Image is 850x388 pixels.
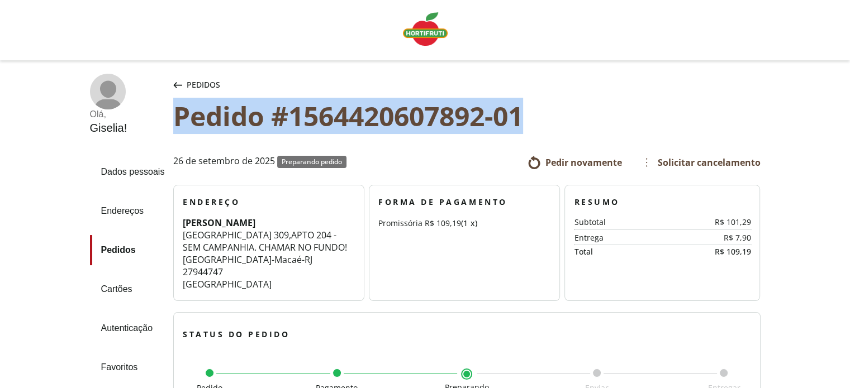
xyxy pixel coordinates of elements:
a: Solicitar cancelamento [640,154,761,171]
h3: Forma de Pagamento [378,197,550,208]
span: Pedidos [187,79,220,90]
span: APTO 204 - SEM CAMPANHIA. CHAMAR NO FUNDO! [183,229,347,253]
div: R$ 101,29 [680,218,751,227]
h3: Endereço [183,197,355,208]
a: Autenticação [90,313,165,343]
span: Macaé [274,253,302,266]
div: Subtotal [574,218,680,227]
div: Promissória [378,217,550,229]
div: R$ 109,19 [662,247,751,256]
div: Giselia ! [90,122,127,135]
a: Pedir novamente [528,156,622,169]
a: Cartões [90,274,165,304]
div: Olá , [90,109,127,119]
span: , [289,229,291,241]
div: Pedido #1564420607892-01 [173,100,760,131]
a: Favoritos [90,352,165,382]
button: Pedidos [171,74,222,96]
a: Logo [398,8,452,52]
div: R$ 7,90 [680,233,751,242]
div: Entrega [574,233,680,242]
span: - [272,253,274,266]
div: Total [574,247,662,256]
span: 309 [274,229,289,241]
span: R$ 109,19 [425,218,461,228]
span: Preparando pedido [282,157,342,166]
span: [GEOGRAPHIC_DATA] [183,229,272,241]
span: RJ [305,253,312,266]
img: Logo [403,12,448,46]
span: 27944747 [183,266,223,278]
span: Status do pedido [183,329,289,339]
span: (1 x) [461,218,477,228]
span: - [302,253,305,266]
h3: Resumo [574,197,751,208]
span: [GEOGRAPHIC_DATA] [183,278,272,290]
a: Pedidos [90,235,165,265]
a: Endereços [90,196,165,226]
a: Dados pessoais [90,157,165,187]
span: Pedir novamente [545,156,622,169]
span: [GEOGRAPHIC_DATA] [183,253,272,266]
span: 26 de setembro de 2025 [173,156,275,168]
strong: [PERSON_NAME] [183,217,255,229]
